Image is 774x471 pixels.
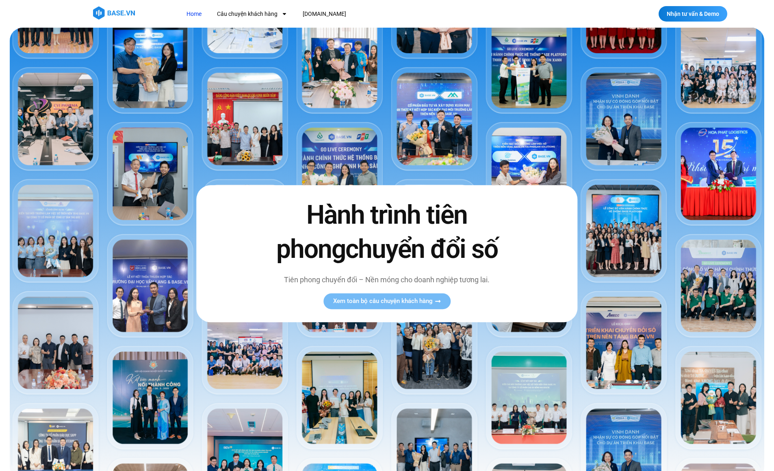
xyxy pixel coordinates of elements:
a: Home [180,7,208,22]
h2: Hành trình tiên phong [259,198,515,266]
p: Tiên phong chuyển đổi – Nền móng cho doanh nghiệp tương lai. [259,274,515,285]
a: Nhận tư vấn & Demo [659,6,727,22]
nav: Menu [180,7,495,22]
a: [DOMAIN_NAME] [297,7,352,22]
span: chuyển đổi số [345,234,498,264]
a: Xem toàn bộ câu chuyện khách hàng [323,293,451,309]
a: Câu chuyện khách hàng [211,7,293,22]
span: Nhận tư vấn & Demo [667,11,719,17]
span: Xem toàn bộ câu chuyện khách hàng [333,298,433,304]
